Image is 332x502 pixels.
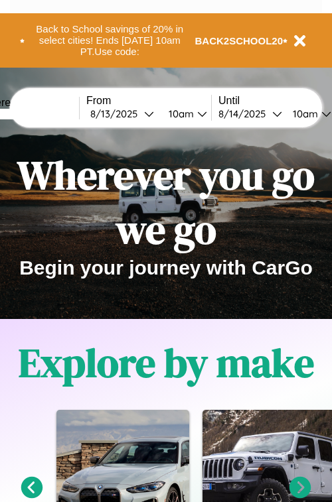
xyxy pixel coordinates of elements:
div: 10am [286,107,321,120]
b: BACK2SCHOOL20 [195,35,284,46]
div: 8 / 13 / 2025 [90,107,144,120]
h1: Explore by make [19,336,314,390]
button: 10am [158,107,211,121]
label: From [86,95,211,107]
div: 10am [162,107,197,120]
button: Back to School savings of 20% in select cities! Ends [DATE] 10am PT.Use code: [25,20,195,61]
div: 8 / 14 / 2025 [218,107,272,120]
button: 8/13/2025 [86,107,158,121]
